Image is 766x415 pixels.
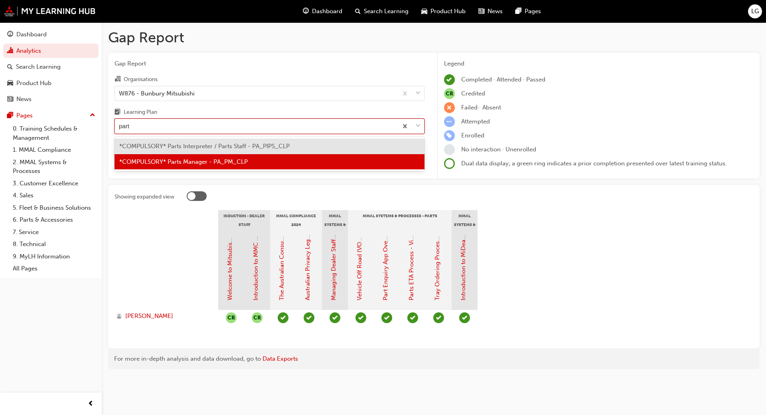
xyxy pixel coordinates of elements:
span: learningRecordVerb_PASS-icon [304,312,314,323]
h1: Gap Report [108,29,760,46]
span: [PERSON_NAME] [125,312,173,321]
span: News [488,7,503,16]
span: Failed · Absent [461,104,501,111]
a: [PERSON_NAME] [116,312,211,321]
span: car-icon [7,80,13,87]
span: up-icon [90,110,95,121]
a: 0. Training Schedules & Management [10,123,99,144]
div: MMAL Compliance 2024 [270,210,322,230]
a: search-iconSearch Learning [349,3,415,20]
div: Search Learning [16,62,61,71]
span: learningRecordVerb_ATTEMPT-icon [444,116,455,127]
a: All Pages [10,262,99,275]
button: Pages [3,108,99,123]
span: organisation-icon [115,76,120,83]
a: Dashboard [3,27,99,42]
span: down-icon [415,88,421,99]
span: learningRecordVerb_PASS-icon [459,312,470,323]
a: Analytics [3,44,99,58]
a: 7. Service [10,226,99,238]
span: learningRecordVerb_PASS-icon [278,312,288,323]
span: learningRecordVerb_COMPLETE-icon [444,74,455,85]
a: news-iconNews [472,3,509,20]
div: Showing expanded view [115,193,174,201]
a: car-iconProduct Hub [415,3,472,20]
span: pages-icon [515,6,521,16]
div: Pages [16,111,33,120]
span: learningRecordVerb_ENROLL-icon [444,130,455,141]
button: null-icon [226,312,237,323]
span: learningRecordVerb_COMPLETE-icon [407,312,418,323]
a: 6. Parts & Accessories [10,214,99,226]
span: Dashboard [312,7,342,16]
span: Enrolled [461,132,484,139]
span: news-icon [7,96,13,103]
div: Organisations [124,75,158,83]
span: learningRecordVerb_NONE-icon [444,144,455,155]
a: 3. Customer Excellence [10,177,99,190]
a: Product Hub [3,76,99,91]
div: For more in-depth analysis and data download, go to [114,354,754,363]
button: LG [748,4,762,18]
div: Product Hub [16,79,51,88]
a: 8. Technical [10,238,99,250]
a: guage-iconDashboard [296,3,349,20]
span: search-icon [355,6,361,16]
a: pages-iconPages [509,3,547,20]
div: MMAL Systems & Processes - Management [322,210,348,230]
a: 4. Sales [10,189,99,202]
a: 9. MyLH Information [10,250,99,263]
input: Learning Plan [119,123,130,129]
span: learningRecordVerb_COMPLETE-icon [355,312,366,323]
span: No interaction · Unenrolled [461,146,536,153]
a: 5. Fleet & Business Solutions [10,202,99,214]
span: down-icon [415,121,421,131]
span: news-icon [478,6,484,16]
div: Learning Plan [124,108,157,116]
span: Pages [525,7,541,16]
button: null-icon [252,312,263,323]
a: News [3,92,99,107]
div: News [16,95,32,104]
span: Credited [461,90,485,97]
span: Dual data display; a green ring indicates a prior completion presented over latest training status. [461,160,727,167]
a: Introduction to MiDealerAssist [460,217,467,300]
span: null-icon [444,88,455,99]
span: car-icon [421,6,427,16]
span: pages-icon [7,112,13,119]
span: learningRecordVerb_COMPLETE-icon [433,312,444,323]
span: Attempted [461,118,490,125]
a: 1. MMAL Compliance [10,144,99,156]
div: W876 - Bunbury Mitsubishi [119,89,195,98]
span: Completed · Attended · Passed [461,76,545,83]
span: Product Hub [430,7,466,16]
div: MMAL Systems & Processes - Parts [348,210,452,230]
button: DashboardAnalyticsSearch LearningProduct HubNews [3,26,99,108]
span: *COMPULSORY* Parts Interpreter / Parts Staff - PA_PIPS_CLP [119,143,290,150]
a: Part Enquiry App Overview - Video [382,204,389,300]
span: Gap Report [115,59,424,68]
img: mmal [4,6,96,16]
span: search-icon [7,64,13,71]
div: MMAL Systems & Processes - General [452,210,478,230]
span: prev-icon [88,399,94,409]
a: 2. MMAL Systems & Processes [10,156,99,177]
span: learningRecordVerb_FAIL-icon [444,102,455,113]
span: learningRecordVerb_COMPLETE-icon [381,312,392,323]
span: guage-icon [303,6,309,16]
span: chart-icon [7,48,13,55]
div: Dashboard [16,30,47,39]
div: Induction - Dealer Staff [218,210,270,230]
span: Search Learning [364,7,409,16]
span: *COMPULSORY* Parts Manager - PA_PM_CLP [119,158,248,165]
a: Data Exports [263,355,298,362]
span: guage-icon [7,31,13,38]
a: Managing Dealer Staff SAP Records [330,203,337,300]
span: LG [751,7,759,16]
span: learningplan-icon [115,109,120,116]
a: Parts ETA Process - Video [408,230,415,300]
